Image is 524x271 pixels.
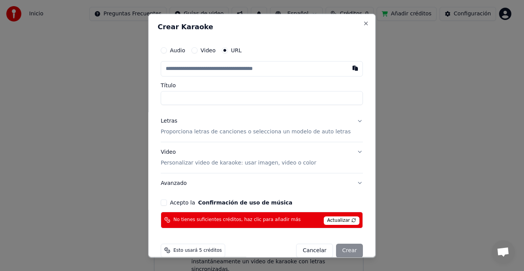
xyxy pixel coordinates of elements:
label: Título [161,82,363,88]
span: Actualizar [324,216,360,224]
button: VideoPersonalizar video de karaoke: usar imagen, video o color [161,142,363,173]
label: Audio [170,47,185,53]
button: LetrasProporciona letras de canciones o selecciona un modelo de auto letras [161,111,363,141]
p: Proporciona letras de canciones o selecciona un modelo de auto letras [161,128,351,135]
div: Letras [161,117,177,125]
button: Acepto la [198,200,293,205]
label: Acepto la [170,200,292,205]
button: Cancelar [297,243,333,257]
p: Personalizar video de karaoke: usar imagen, video o color [161,159,316,166]
div: Video [161,148,316,166]
span: No tienes suficientes créditos, haz clic para añadir más [173,217,301,223]
span: Esto usará 5 créditos [173,247,222,253]
label: URL [231,47,242,53]
label: Video [201,47,216,53]
button: Avanzado [161,173,363,193]
h2: Crear Karaoke [158,23,366,30]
